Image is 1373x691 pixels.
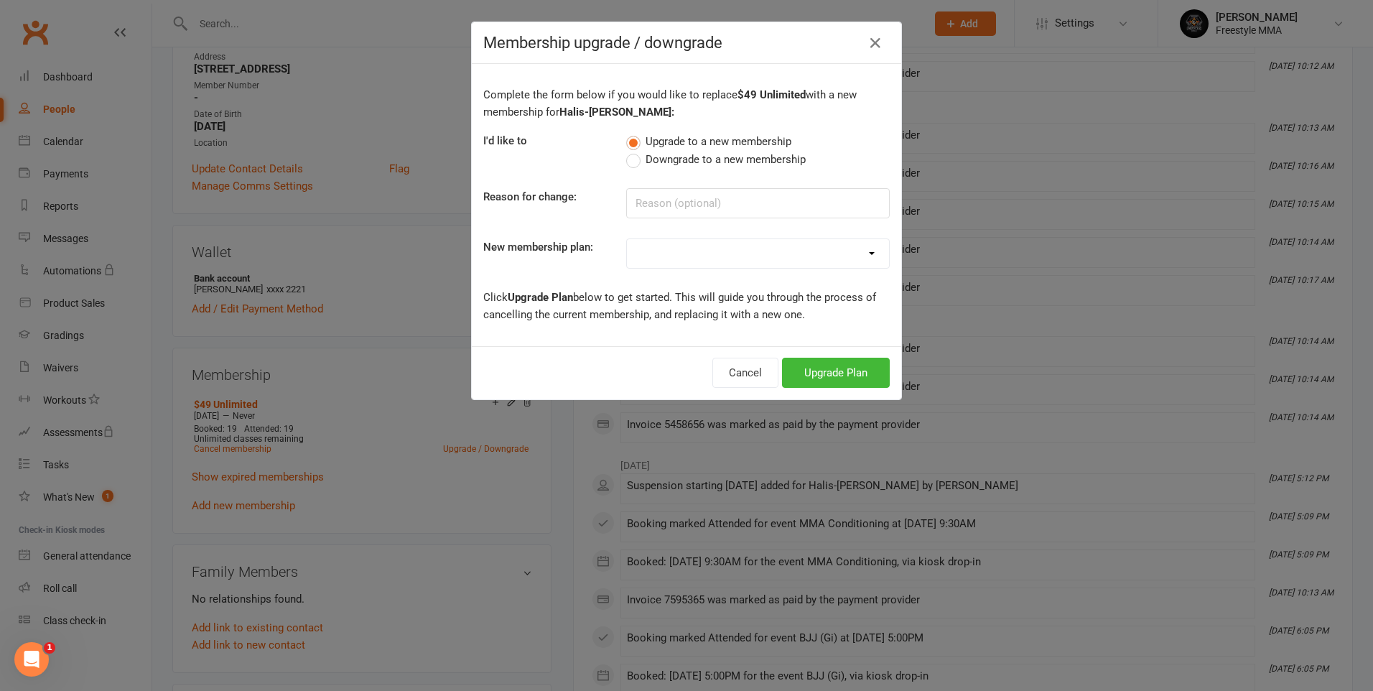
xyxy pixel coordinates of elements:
iframe: Intercom live chat [14,642,49,677]
p: Click below to get started. This will guide you through the process of cancelling the current mem... [483,289,890,323]
label: New membership plan: [483,238,593,256]
p: Complete the form below if you would like to replace with a new membership for [483,86,890,121]
h4: Membership upgrade / downgrade [483,34,890,52]
span: Upgrade to a new membership [646,133,791,148]
button: Close [864,32,887,55]
span: 1 [44,642,55,654]
b: $49 Unlimited [737,88,806,101]
label: Reason for change: [483,188,577,205]
button: Upgrade Plan [782,358,890,388]
button: Cancel [712,358,778,388]
span: Downgrade to a new membership [646,151,806,166]
input: Reason (optional) [626,188,890,218]
label: I'd like to [483,132,527,149]
b: Halis-[PERSON_NAME]: [559,106,674,119]
b: Upgrade Plan [508,291,573,304]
